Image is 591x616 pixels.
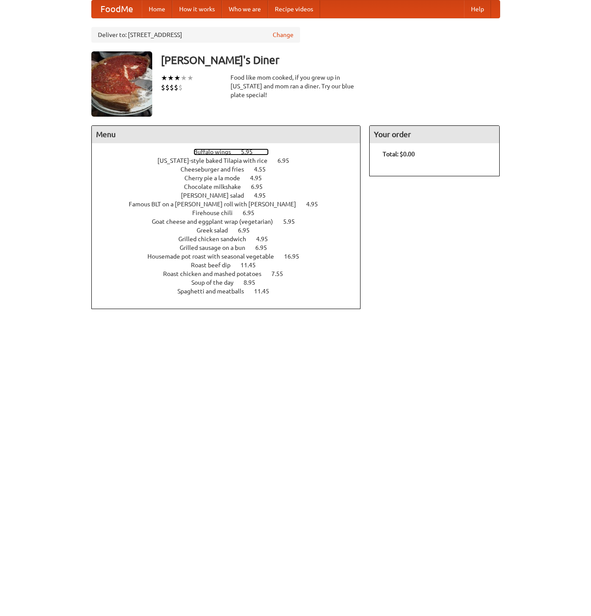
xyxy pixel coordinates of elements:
span: [US_STATE]-style baked Tilapia with rice [157,157,276,164]
a: Grilled chicken sandwich 4.95 [178,236,284,242]
a: Famous BLT on a [PERSON_NAME] roll with [PERSON_NAME] 4.95 [129,201,334,208]
b: Total: $0.00 [383,151,415,158]
span: Roast chicken and mashed potatoes [163,270,270,277]
li: $ [165,83,170,92]
li: $ [170,83,174,92]
li: ★ [167,73,174,83]
span: 16.95 [284,253,308,260]
span: Greek salad [197,227,237,234]
span: Famous BLT on a [PERSON_NAME] roll with [PERSON_NAME] [129,201,305,208]
span: 4.95 [254,192,274,199]
span: 4.55 [254,166,274,173]
span: Housemade pot roast with seasonal vegetable [147,253,283,260]
a: Soup of the day 8.95 [191,279,271,286]
span: Goat cheese and eggplant wrap (vegetarian) [152,218,282,225]
a: Cheeseburger and fries 4.55 [180,166,282,173]
h4: Menu [92,126,361,143]
a: Help [464,0,491,18]
span: Roast beef dip [191,262,239,269]
li: ★ [161,73,167,83]
span: 6.95 [255,244,276,251]
h4: Your order [370,126,499,143]
span: Soup of the day [191,279,242,286]
div: Deliver to: [STREET_ADDRESS] [91,27,300,43]
span: Buffalo wings [194,148,240,155]
span: 8.95 [244,279,264,286]
a: Who we are [222,0,268,18]
a: [US_STATE]-style baked Tilapia with rice 6.95 [157,157,305,164]
span: Grilled sausage on a bun [180,244,254,251]
li: $ [161,83,165,92]
a: FoodMe [92,0,142,18]
a: Home [142,0,172,18]
a: Housemade pot roast with seasonal vegetable 16.95 [147,253,315,260]
li: ★ [187,73,194,83]
a: Roast chicken and mashed potatoes 7.55 [163,270,299,277]
img: angular.jpg [91,51,152,117]
span: 4.95 [256,236,277,242]
span: 5.95 [241,148,261,155]
a: Chocolate milkshake 6.95 [184,183,279,190]
span: 11.45 [254,288,278,295]
span: Spaghetti and meatballs [177,288,253,295]
span: 6.95 [238,227,258,234]
span: 7.55 [271,270,292,277]
span: Cherry pie a la mode [184,175,249,182]
span: 4.95 [250,175,270,182]
div: Food like mom cooked, if you grew up in [US_STATE] and mom ran a diner. Try our blue plate special! [230,73,361,99]
span: 4.95 [306,201,327,208]
a: Greek salad 6.95 [197,227,266,234]
a: Grilled sausage on a bun 6.95 [180,244,283,251]
li: $ [174,83,178,92]
a: Change [273,30,294,39]
span: 6.95 [243,209,263,216]
span: Firehouse chili [192,209,241,216]
li: ★ [180,73,187,83]
a: Firehouse chili 6.95 [192,209,270,216]
span: 6.95 [251,183,271,190]
a: Goat cheese and eggplant wrap (vegetarian) 5.95 [152,218,311,225]
span: 5.95 [283,218,304,225]
a: How it works [172,0,222,18]
a: [PERSON_NAME] salad 4.95 [181,192,282,199]
span: [PERSON_NAME] salad [181,192,253,199]
li: ★ [174,73,180,83]
a: Buffalo wings 5.95 [194,148,269,155]
a: Roast beef dip 11.45 [191,262,272,269]
span: Chocolate milkshake [184,183,250,190]
a: Spaghetti and meatballs 11.45 [177,288,285,295]
li: $ [178,83,183,92]
a: Cherry pie a la mode 4.95 [184,175,278,182]
h3: [PERSON_NAME]'s Diner [161,51,500,69]
span: Grilled chicken sandwich [178,236,255,242]
a: Recipe videos [268,0,320,18]
span: 6.95 [277,157,298,164]
span: Cheeseburger and fries [180,166,253,173]
span: 11.45 [240,262,264,269]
